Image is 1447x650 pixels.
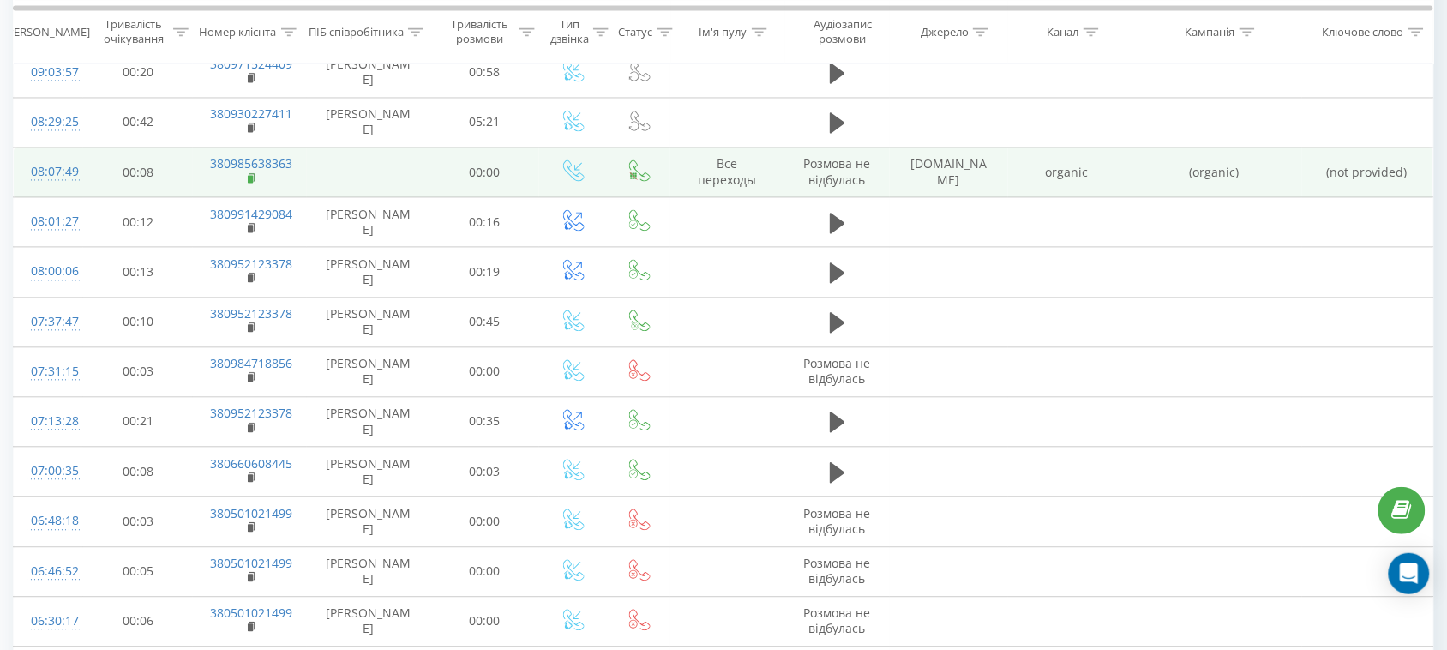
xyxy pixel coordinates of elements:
[83,198,193,248] td: 00:12
[210,207,292,223] a: 380991429084
[83,547,193,597] td: 00:05
[804,356,871,388] span: Розмова не відбулась
[31,455,66,489] div: 07:00:35
[307,347,429,397] td: [PERSON_NAME]
[804,605,871,637] span: Розмова не відбулась
[619,25,653,39] div: Статус
[429,397,539,447] td: 00:35
[429,448,539,497] td: 00:03
[31,306,66,340] div: 07:37:47
[83,497,193,547] td: 00:03
[670,148,784,198] td: Все переходы
[429,298,539,347] td: 00:45
[307,597,429,647] td: [PERSON_NAME]
[800,18,886,47] div: Аудіозапис розмови
[890,148,1008,198] td: [DOMAIN_NAME]
[307,397,429,447] td: [PERSON_NAME]
[31,206,66,239] div: 08:01:27
[83,597,193,647] td: 00:06
[31,556,66,589] div: 06:46:52
[429,48,539,98] td: 00:58
[1008,148,1126,198] td: organic
[921,25,969,39] div: Джерело
[445,18,515,47] div: Тривалість розмови
[210,106,292,123] a: 380930227411
[307,198,429,248] td: [PERSON_NAME]
[210,406,292,422] a: 380952123378
[31,406,66,439] div: 07:13:28
[210,506,292,522] a: 380501021499
[309,25,404,39] div: ПІБ співробітника
[550,18,589,47] div: Тип дзвінка
[429,597,539,647] td: 00:00
[83,448,193,497] td: 00:08
[429,148,539,198] td: 00:00
[31,106,66,140] div: 08:29:25
[31,156,66,190] div: 08:07:49
[429,547,539,597] td: 00:00
[31,505,66,539] div: 06:48:18
[83,248,193,298] td: 00:13
[210,57,292,73] a: 380971524409
[307,298,429,347] td: [PERSON_NAME]
[83,397,193,447] td: 00:21
[307,497,429,547] td: [PERSON_NAME]
[83,148,193,198] td: 00:08
[210,556,292,572] a: 380501021499
[99,18,169,47] div: Тривалість очікування
[429,497,539,547] td: 00:00
[804,506,871,538] span: Розмова не відбулась
[1389,553,1430,594] div: Open Intercom Messenger
[804,156,871,188] span: Розмова не відбулась
[429,347,539,397] td: 00:00
[210,256,292,273] a: 380952123378
[210,605,292,622] a: 380501021499
[429,248,539,298] td: 00:19
[307,248,429,298] td: [PERSON_NAME]
[307,48,429,98] td: [PERSON_NAME]
[429,198,539,248] td: 00:16
[1048,25,1079,39] div: Канал
[83,98,193,147] td: 00:42
[83,298,193,347] td: 00:10
[1323,25,1404,39] div: Ключове слово
[210,456,292,472] a: 380660608445
[31,605,66,639] div: 06:30:17
[699,25,748,39] div: Ім'я пулу
[307,98,429,147] td: [PERSON_NAME]
[210,306,292,322] a: 380952123378
[200,25,277,39] div: Номер клієнта
[307,448,429,497] td: [PERSON_NAME]
[307,547,429,597] td: [PERSON_NAME]
[31,256,66,289] div: 08:00:06
[31,356,66,389] div: 07:31:15
[83,48,193,98] td: 00:20
[210,356,292,372] a: 380984718856
[210,156,292,172] a: 380985638363
[1302,148,1433,198] td: (not provided)
[83,347,193,397] td: 00:03
[804,556,871,587] span: Розмова не відбулась
[1186,25,1235,39] div: Кампанія
[3,25,90,39] div: [PERSON_NAME]
[429,98,539,147] td: 05:21
[1126,148,1302,198] td: (organic)
[31,57,66,90] div: 09:03:57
